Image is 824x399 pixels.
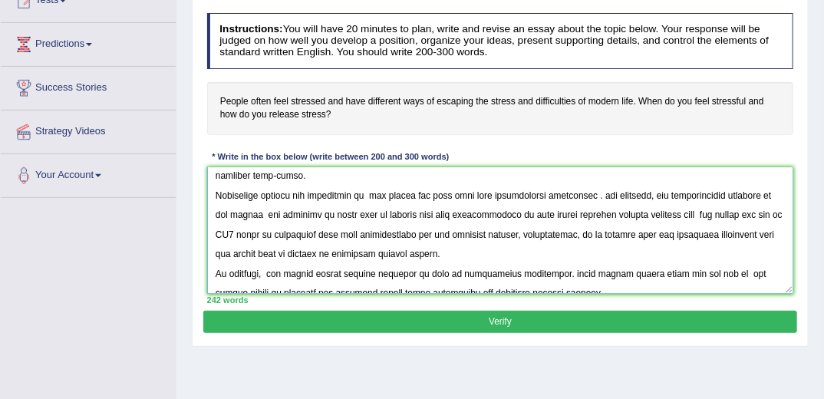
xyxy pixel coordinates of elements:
a: Predictions [1,23,176,61]
button: Verify [203,311,796,333]
h4: You will have 20 minutes to plan, write and revise an essay about the topic below. Your response ... [207,13,794,68]
b: Instructions: [219,23,282,35]
h4: People often feel stressed and have different ways of escaping the stress and difficulties of mod... [207,82,794,135]
a: Your Account [1,154,176,193]
div: 242 words [207,294,794,306]
a: Success Stories [1,67,176,105]
a: Strategy Videos [1,110,176,149]
div: * Write in the box below (write between 200 and 300 words) [207,151,454,164]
